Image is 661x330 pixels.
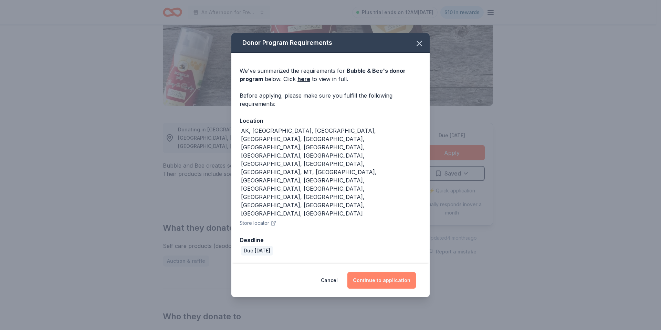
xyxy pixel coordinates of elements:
div: Location [240,116,421,125]
div: Due [DATE] [241,246,273,256]
div: Before applying, please make sure you fulfill the following requirements: [240,91,421,108]
div: AK, [GEOGRAPHIC_DATA], [GEOGRAPHIC_DATA], [GEOGRAPHIC_DATA], [GEOGRAPHIC_DATA], [GEOGRAPHIC_DATA]... [241,127,421,218]
button: Cancel [321,272,338,289]
button: Continue to application [347,272,416,289]
button: Store locator [240,219,276,227]
div: Donor Program Requirements [231,33,430,53]
div: Deadline [240,236,421,244]
div: We've summarized the requirements for below. Click to view in full. [240,67,421,83]
a: here [297,75,310,83]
